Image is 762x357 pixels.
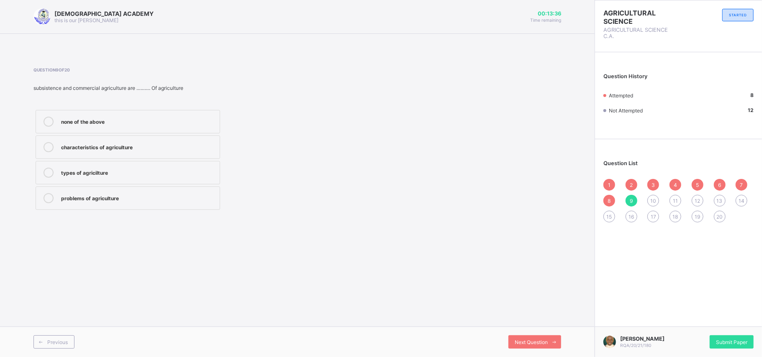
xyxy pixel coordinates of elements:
span: 4 [674,182,677,188]
div: problems of agriculture [61,193,216,201]
div: subsistence and commercial agriculture are ………. Of agriculture [33,85,348,91]
span: 14 [739,198,744,204]
b: 8 [750,92,754,98]
span: 2 [630,182,633,188]
span: 3 [652,182,655,188]
span: Submit Paper [716,339,747,345]
span: RQA/20/21/180 [620,343,651,348]
span: 5 [696,182,699,188]
span: 7 [740,182,743,188]
span: 11 [673,198,678,204]
span: 6 [718,182,721,188]
span: Time remaining [530,18,561,23]
span: 8 [608,198,611,204]
span: 9 [630,198,633,204]
span: STARTED [729,13,747,17]
span: Question 9 of 20 [33,67,348,72]
div: types of agricilture [61,168,216,176]
span: Next Question [515,339,548,345]
span: Question History [603,73,647,79]
span: AGRICULTURAL SCIENCE [603,9,679,25]
span: AGRICULTURAL SCIENCE C.A. [603,27,679,39]
span: 12 [695,198,700,204]
b: 12 [748,107,754,113]
span: [DEMOGRAPHIC_DATA] ACADEMY [54,10,154,17]
span: Not Attempted [609,107,643,114]
span: 1 [608,182,611,188]
span: this is our [PERSON_NAME] [54,17,118,23]
span: 19 [695,214,700,220]
span: [PERSON_NAME] [620,336,665,342]
span: 17 [651,214,656,220]
span: 15 [607,214,612,220]
span: 16 [629,214,634,220]
div: characteristics of agriculture [61,142,216,150]
span: 00:13:36 [530,10,561,17]
span: 18 [673,214,678,220]
span: Previous [47,339,68,345]
span: 10 [650,198,656,204]
span: Attempted [609,92,633,99]
span: 20 [716,214,723,220]
span: Question List [603,160,638,166]
span: 13 [717,198,723,204]
div: none of the above [61,117,216,125]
